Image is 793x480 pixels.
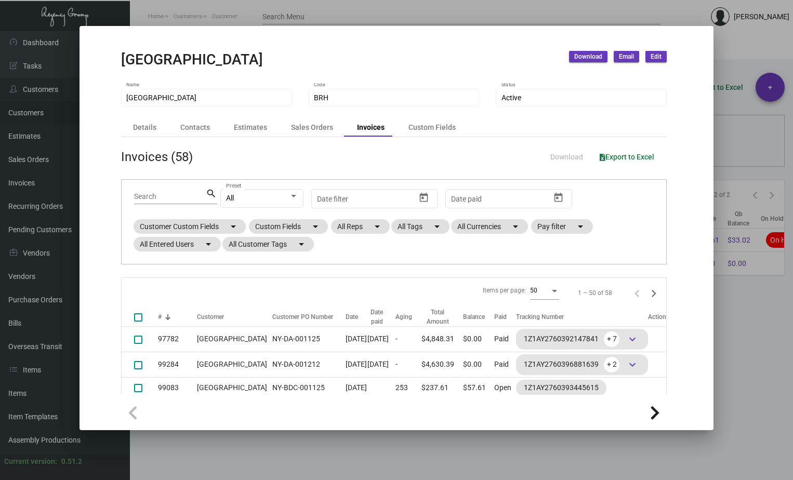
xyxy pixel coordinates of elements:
[614,51,639,62] button: Email
[531,219,593,234] mat-chip: Pay filter
[346,377,367,398] td: [DATE]
[4,456,57,467] div: Current version:
[421,326,463,352] td: $4,848.31
[494,377,516,398] td: Open
[206,188,217,200] mat-icon: search
[395,312,412,322] div: Aging
[463,377,494,398] td: $57.61
[619,52,634,61] span: Email
[226,194,234,202] span: All
[367,326,395,352] td: [DATE]
[530,287,537,294] span: 50
[367,308,386,326] div: Date paid
[530,287,559,295] mat-select: Items per page:
[395,352,421,377] td: -
[371,220,384,233] mat-icon: arrow_drop_down
[227,220,240,233] mat-icon: arrow_drop_down
[524,382,599,393] div: 1Z1AY2760393445615
[578,288,612,298] div: 1 – 50 of 58
[272,312,346,322] div: Customer PO Number
[421,352,463,377] td: $4,630.39
[202,238,215,250] mat-icon: arrow_drop_down
[516,312,648,322] div: Tracking Number
[234,122,267,133] div: Estimates
[367,308,395,326] div: Date paid
[134,219,246,234] mat-chip: Customer Custom Fields
[463,312,494,322] div: Balance
[158,312,197,322] div: #
[651,52,662,61] span: Edit
[222,237,314,251] mat-chip: All Customer Tags
[463,312,485,322] div: Balance
[272,312,333,322] div: Customer PO Number
[331,219,390,234] mat-chip: All Reps
[569,51,607,62] button: Download
[158,312,162,322] div: #
[600,153,654,161] span: Export to Excel
[516,312,564,322] div: Tracking Number
[494,352,516,377] td: Paid
[509,220,522,233] mat-icon: arrow_drop_down
[408,122,456,133] div: Custom Fields
[358,195,405,203] input: End date
[591,148,663,166] button: Export to Excel
[346,312,367,322] div: Date
[421,308,454,326] div: Total Amount
[158,377,197,398] td: 99083
[524,357,640,372] div: 1Z1AY2760396881639
[357,122,385,133] div: Invoices
[494,312,516,322] div: Paid
[267,326,346,352] td: NY-DA-001125
[645,51,667,62] button: Edit
[629,285,645,301] button: Previous page
[134,237,221,251] mat-chip: All Entered Users
[645,285,662,301] button: Next page
[451,219,528,234] mat-chip: All Currencies
[494,312,507,322] div: Paid
[291,122,333,133] div: Sales Orders
[121,148,193,166] div: Invoices (58)
[309,220,322,233] mat-icon: arrow_drop_down
[197,377,267,398] td: [GEOGRAPHIC_DATA]
[317,195,349,203] input: Start date
[346,326,367,352] td: [DATE]
[604,357,619,372] span: + 2
[61,456,82,467] div: 0.51.2
[267,377,346,398] td: NY-BDC-001125
[391,219,450,234] mat-chip: All Tags
[604,331,619,347] span: + 7
[451,195,483,203] input: Start date
[550,189,566,206] button: Open calendar
[574,52,602,61] span: Download
[501,94,521,102] span: Active
[367,352,395,377] td: [DATE]
[483,286,526,295] div: Items per page:
[346,312,358,322] div: Date
[648,308,666,327] th: Action
[550,153,583,161] span: Download
[197,352,267,377] td: [GEOGRAPHIC_DATA]
[574,220,587,233] mat-icon: arrow_drop_down
[395,377,421,398] td: 253
[249,219,328,234] mat-chip: Custom Fields
[431,220,443,233] mat-icon: arrow_drop_down
[158,352,197,377] td: 99284
[524,331,640,347] div: 1Z1AY2760392147841
[494,326,516,352] td: Paid
[133,122,156,133] div: Details
[158,326,197,352] td: 97782
[267,352,346,377] td: NY-DA-001212
[626,358,639,371] span: keyboard_arrow_down
[197,312,224,322] div: Customer
[416,189,432,206] button: Open calendar
[492,195,539,203] input: End date
[295,238,308,250] mat-icon: arrow_drop_down
[421,377,463,398] td: $237.61
[395,326,421,352] td: -
[542,148,591,166] button: Download
[463,326,494,352] td: $0.00
[197,326,267,352] td: [GEOGRAPHIC_DATA]
[346,352,367,377] td: [DATE]
[421,308,463,326] div: Total Amount
[197,312,267,322] div: Customer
